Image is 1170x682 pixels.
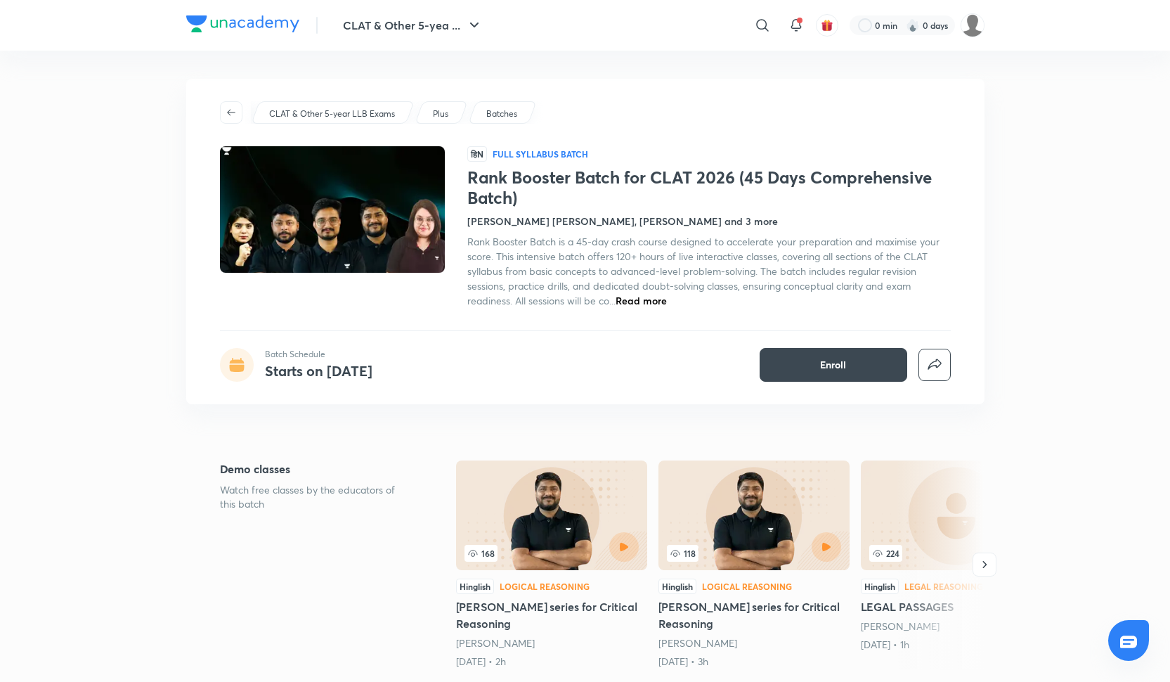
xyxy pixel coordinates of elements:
a: CLAT & Other 5-year LLB Exams [266,108,397,120]
span: 224 [869,545,902,562]
img: Thumbnail [217,145,446,274]
p: Batches [486,108,517,120]
h5: LEGAL PASSAGES [861,598,1052,615]
button: avatar [816,14,838,37]
h5: [PERSON_NAME] series for Critical Reasoning [456,598,647,632]
button: Enroll [760,348,907,382]
span: हिN [467,146,487,162]
p: Batch Schedule [265,348,372,361]
div: Logical Reasoning [500,582,590,591]
img: avatar [821,19,833,32]
h4: [PERSON_NAME] [PERSON_NAME], [PERSON_NAME] and 3 more [467,214,778,229]
div: 21st Aug • 1h [861,638,1052,652]
div: Hani Kumar Sharma [658,636,850,650]
p: Plus [433,108,448,120]
span: 118 [667,545,698,562]
p: Watch free classes by the educators of this batch [220,483,411,511]
a: LEGAL PASSAGES [861,461,1052,652]
a: [PERSON_NAME] [658,636,737,650]
span: Read more [616,294,667,307]
a: Batches [483,108,519,120]
p: CLAT & Other 5-year LLB Exams [269,108,395,120]
div: Logical Reasoning [702,582,792,591]
a: [PERSON_NAME] [861,619,940,633]
img: Samridhya Pal [961,13,984,37]
div: Shikha Puri [861,619,1052,633]
span: Rank Booster Batch is a 45-day crash course designed to accelerate your preparation and maximise ... [467,235,940,307]
h1: Rank Booster Batch for CLAT 2026 (45 Days Comprehensive Batch) [467,167,951,208]
span: 168 [464,545,498,562]
a: [PERSON_NAME] [456,636,535,650]
a: Parishram series for Critical Reasoning [658,461,850,669]
p: Full Syllabus Batch [493,148,588,160]
a: 168HinglishLogical Reasoning[PERSON_NAME] series for Critical Reasoning[PERSON_NAME][DATE] • 2h [456,461,647,669]
a: Plus [430,108,450,120]
h5: Demo classes [220,461,411,477]
a: 224HinglishLegal ReasoningLEGAL PASSAGES[PERSON_NAME][DATE] • 1h [861,461,1052,652]
a: 118HinglishLogical Reasoning[PERSON_NAME] series for Critical Reasoning[PERSON_NAME][DATE] • 3h [658,461,850,669]
div: 11th Aug • 2h [456,655,647,669]
img: Company Logo [186,15,299,32]
h5: [PERSON_NAME] series for Critical Reasoning [658,598,850,632]
a: Parishram series for Critical Reasoning [456,461,647,669]
div: Hinglish [861,579,899,594]
div: Hinglish [658,579,696,594]
div: Hinglish [456,579,494,594]
h4: Starts on [DATE] [265,361,372,380]
div: Hani Kumar Sharma [456,636,647,650]
span: Enroll [820,358,846,372]
button: CLAT & Other 5-yea ... [334,11,491,39]
img: streak [906,18,920,32]
div: 14th Aug • 3h [658,655,850,669]
a: Company Logo [186,15,299,36]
